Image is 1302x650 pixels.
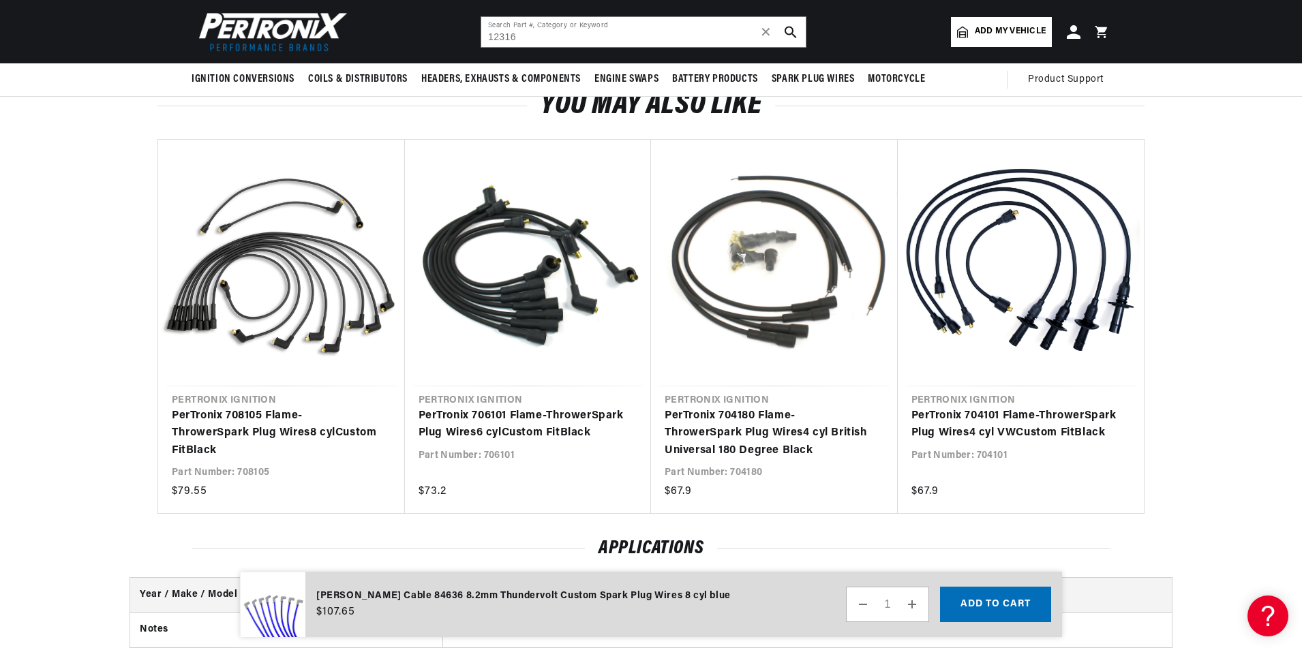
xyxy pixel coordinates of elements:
span: Ignition Conversions [192,72,294,87]
span: Coils & Distributors [308,72,408,87]
th: Year / Make / Model [130,578,442,613]
summary: Ignition Conversions [192,63,301,95]
img: Taylor Cable 84636 8.2mm Thundervolt Custom Spark Plug Wires 8 cyl blue [240,572,305,638]
a: PerTronix 704101 Flame-ThrowerSpark Plug Wires4 cyl VWCustom FitBlack [911,407,1117,442]
summary: Coils & Distributors [301,63,414,95]
summary: Product Support [1028,63,1110,96]
summary: Battery Products [665,63,765,95]
div: [PERSON_NAME] Cable 84636 8.2mm Thundervolt Custom Spark Plug Wires 8 cyl blue [316,589,731,604]
a: Add my vehicle [951,17,1052,47]
a: PerTronix 708105 Flame-ThrowerSpark Plug Wires8 cylCustom FitBlack [172,407,378,460]
h2: You may also like [157,93,1145,119]
summary: Engine Swaps [588,63,665,95]
span: Headers, Exhausts & Components [421,72,581,87]
img: Pertronix [192,8,348,55]
span: $107.65 [316,604,355,620]
a: PerTronix 706101 Flame-ThrowerSpark Plug Wires6 cylCustom FitBlack [419,407,624,442]
span: Battery Products [672,72,758,87]
span: Spark Plug Wires [772,72,855,87]
summary: Motorcycle [861,63,932,95]
span: Motorcycle [868,72,925,87]
span: Product Support [1028,72,1104,87]
input: Search Part #, Category or Keyword [481,17,806,47]
span: Engine Swaps [594,72,658,87]
a: PerTronix 704180 Flame-ThrowerSpark Plug Wires4 cyl British Universal 180 Degree Black [665,407,870,460]
summary: Spark Plug Wires [765,63,862,95]
button: Add to cart [940,587,1051,622]
summary: Headers, Exhausts & Components [414,63,588,95]
h2: Applications [192,541,1110,557]
button: search button [776,17,806,47]
span: Add my vehicle [975,25,1046,38]
th: Notes [130,613,442,647]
